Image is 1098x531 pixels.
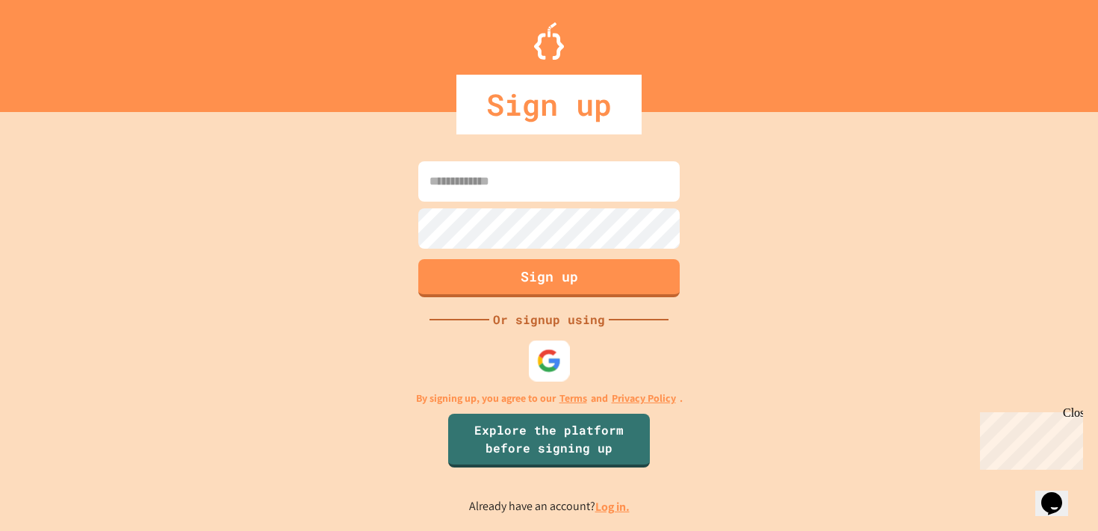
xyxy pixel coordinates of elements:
[418,259,680,297] button: Sign up
[612,391,676,406] a: Privacy Policy
[595,499,630,515] a: Log in.
[489,311,609,329] div: Or signup using
[6,6,103,95] div: Chat with us now!Close
[448,414,650,468] a: Explore the platform before signing up
[534,22,564,60] img: Logo.svg
[456,75,642,134] div: Sign up
[559,391,587,406] a: Terms
[1035,471,1083,516] iframe: chat widget
[974,406,1083,470] iframe: chat widget
[537,348,562,373] img: google-icon.svg
[469,497,630,516] p: Already have an account?
[416,391,683,406] p: By signing up, you agree to our and .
